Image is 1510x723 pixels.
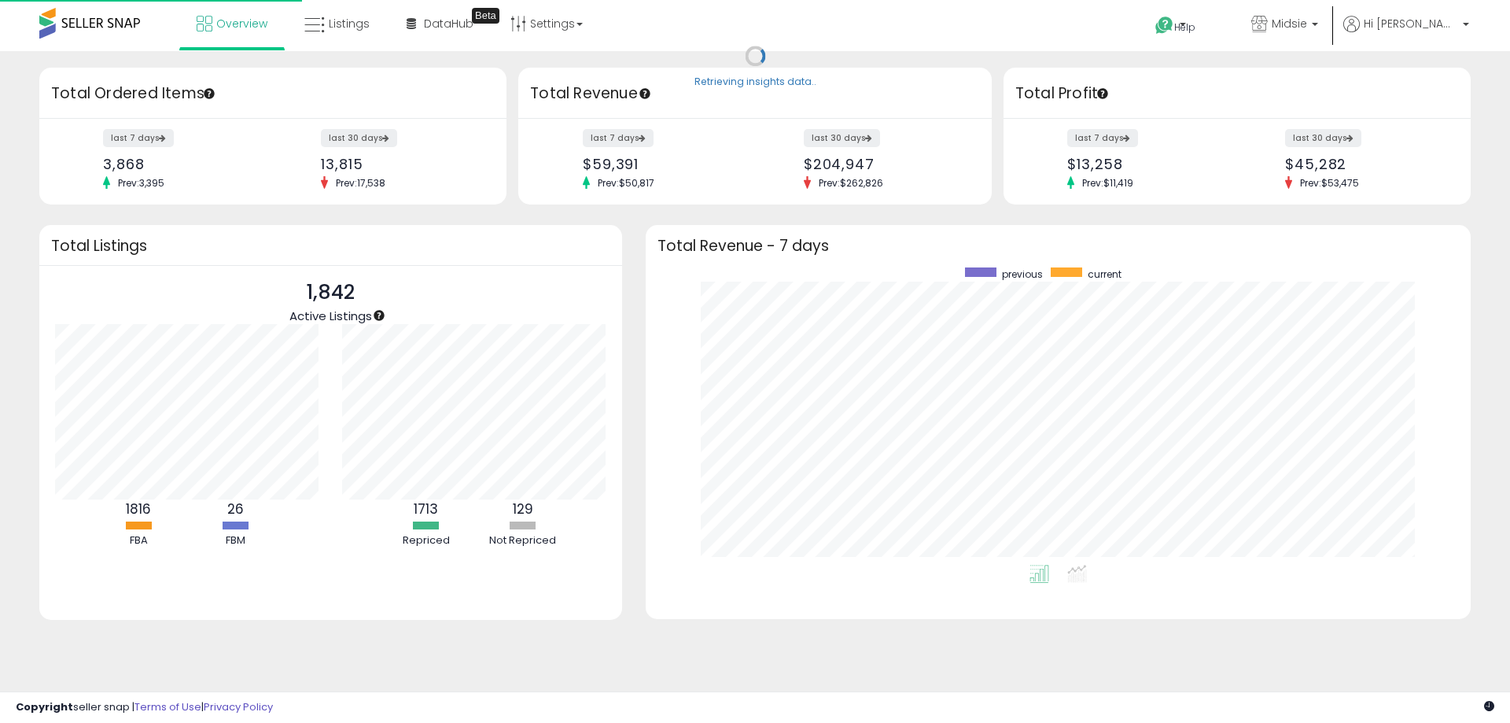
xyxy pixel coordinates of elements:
[188,533,282,548] div: FBM
[51,240,610,252] h3: Total Listings
[103,156,261,172] div: 3,868
[328,176,393,190] span: Prev: 17,538
[16,700,273,715] div: seller snap | |
[657,240,1459,252] h3: Total Revenue - 7 days
[694,76,816,90] div: Retrieving insights data..
[103,129,174,147] label: last 7 days
[379,533,473,548] div: Repriced
[1364,16,1458,31] span: Hi [PERSON_NAME]
[1074,176,1141,190] span: Prev: $11,419
[321,129,397,147] label: last 30 days
[1285,156,1443,172] div: $45,282
[590,176,662,190] span: Prev: $50,817
[513,500,533,518] b: 129
[134,699,201,714] a: Terms of Use
[1155,16,1174,35] i: Get Help
[1343,16,1469,51] a: Hi [PERSON_NAME]
[126,500,151,518] b: 1816
[1285,129,1361,147] label: last 30 days
[476,533,570,548] div: Not Repriced
[1067,156,1225,172] div: $13,258
[804,129,880,147] label: last 30 days
[414,500,438,518] b: 1713
[227,500,244,518] b: 26
[329,16,370,31] span: Listings
[1292,176,1367,190] span: Prev: $53,475
[804,156,964,172] div: $204,947
[1272,16,1307,31] span: Midsie
[16,699,73,714] strong: Copyright
[1002,267,1043,281] span: previous
[321,156,479,172] div: 13,815
[472,8,499,24] div: Tooltip anchor
[583,156,743,172] div: $59,391
[1015,83,1459,105] h3: Total Profit
[1088,267,1121,281] span: current
[530,83,980,105] h3: Total Revenue
[1096,87,1110,101] div: Tooltip anchor
[424,16,473,31] span: DataHub
[811,176,891,190] span: Prev: $262,826
[216,16,267,31] span: Overview
[372,308,386,323] div: Tooltip anchor
[202,87,216,101] div: Tooltip anchor
[289,308,372,324] span: Active Listings
[583,129,654,147] label: last 7 days
[110,176,172,190] span: Prev: 3,395
[1174,20,1195,34] span: Help
[204,699,273,714] a: Privacy Policy
[91,533,186,548] div: FBA
[289,278,372,308] p: 1,842
[51,83,495,105] h3: Total Ordered Items
[638,87,652,101] div: Tooltip anchor
[1067,129,1138,147] label: last 7 days
[1143,4,1226,51] a: Help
